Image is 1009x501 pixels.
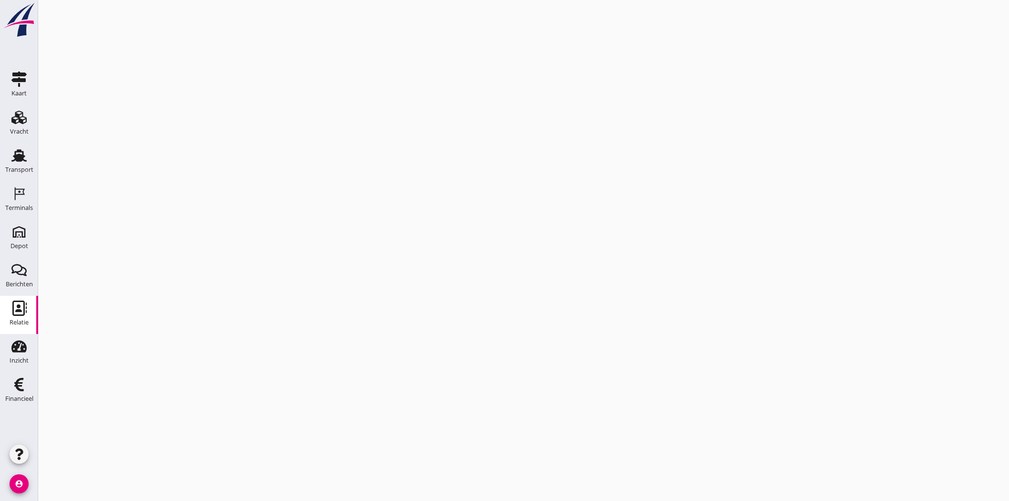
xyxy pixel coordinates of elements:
[5,205,33,211] div: Terminals
[10,474,29,493] i: account_circle
[11,90,27,96] div: Kaart
[5,396,33,402] div: Financieel
[10,128,29,135] div: Vracht
[10,319,29,325] div: Relatie
[10,243,28,249] div: Depot
[2,2,36,38] img: logo-small.a267ee39.svg
[10,357,29,364] div: Inzicht
[6,281,33,287] div: Berichten
[5,167,33,173] div: Transport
